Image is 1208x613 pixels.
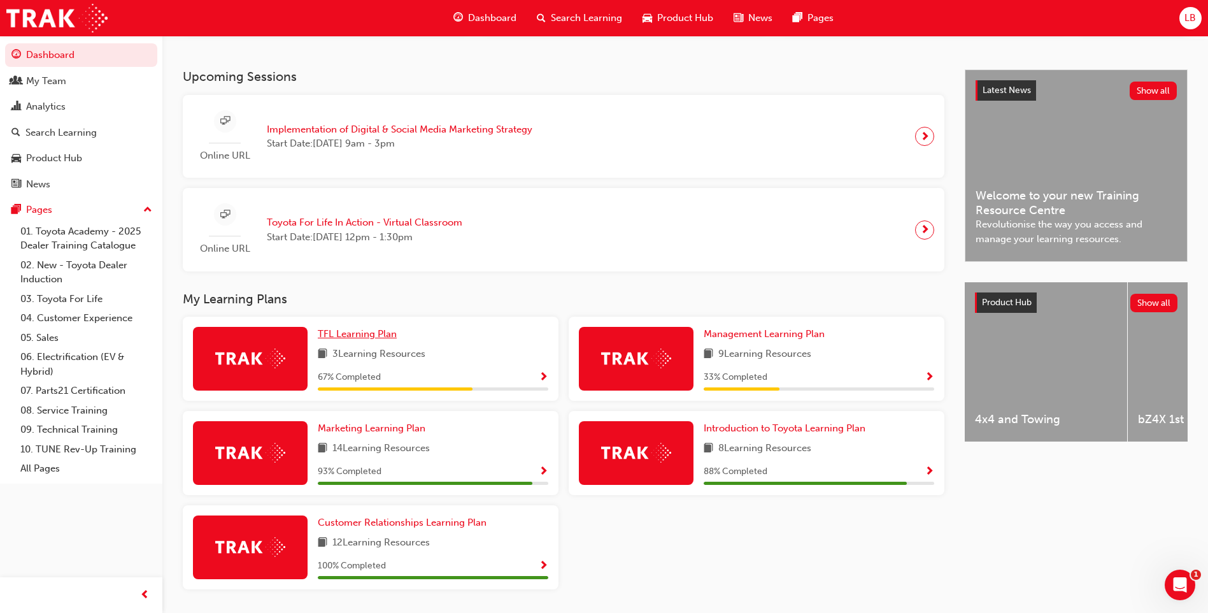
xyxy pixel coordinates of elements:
[1130,294,1178,312] button: Show all
[704,328,825,340] span: Management Learning Plan
[807,11,834,25] span: Pages
[267,215,462,230] span: Toyota For Life In Action - Virtual Classroom
[318,535,327,551] span: book-icon
[193,242,257,256] span: Online URL
[748,11,772,25] span: News
[632,5,723,31] a: car-iconProduct Hub
[1191,570,1201,580] span: 1
[220,113,230,129] span: sessionType_ONLINE_URL-icon
[5,147,157,170] a: Product Hub
[11,205,21,216] span: pages-icon
[539,372,548,384] span: Show Progress
[267,122,532,137] span: Implementation of Digital & Social Media Marketing Strategy
[11,101,21,113] span: chart-icon
[793,10,802,26] span: pages-icon
[704,421,870,436] a: Introduction to Toyota Learning Plan
[920,127,930,145] span: next-icon
[1130,82,1177,100] button: Show all
[453,10,463,26] span: guage-icon
[15,381,157,401] a: 07. Parts21 Certification
[11,50,21,61] span: guage-icon
[925,466,934,478] span: Show Progress
[11,127,20,139] span: search-icon
[318,517,487,528] span: Customer Relationships Learning Plan
[220,207,230,223] span: sessionType_ONLINE_URL-icon
[15,459,157,479] a: All Pages
[976,189,1177,217] span: Welcome to your new Training Resource Centre
[26,74,66,89] div: My Team
[25,126,97,140] div: Search Learning
[718,441,811,457] span: 8 Learning Resources
[539,561,548,572] span: Show Progress
[5,95,157,119] a: Analytics
[318,328,397,340] span: TFL Learning Plan
[537,10,546,26] span: search-icon
[5,121,157,145] a: Search Learning
[215,443,285,463] img: Trak
[704,465,767,479] span: 88 % Completed
[657,11,713,25] span: Product Hub
[15,328,157,348] a: 05. Sales
[318,441,327,457] span: book-icon
[1165,570,1195,600] iframe: Intercom live chat
[15,222,157,256] a: 01. Toyota Academy - 2025 Dealer Training Catalogue
[318,421,430,436] a: Marketing Learning Plan
[15,256,157,289] a: 02. New - Toyota Dealer Induction
[15,401,157,421] a: 08. Service Training
[15,347,157,381] a: 06. Electrification (EV & Hybrid)
[215,537,285,557] img: Trak
[15,440,157,459] a: 10. TUNE Rev-Up Training
[215,349,285,368] img: Trak
[332,535,430,551] span: 12 Learning Resources
[267,136,532,151] span: Start Date: [DATE] 9am - 3pm
[539,464,548,480] button: Show Progress
[143,202,152,219] span: up-icon
[5,43,157,67] a: Dashboard
[318,465,381,479] span: 93 % Completed
[601,349,671,368] img: Trak
[6,4,108,32] img: Trak
[5,41,157,198] button: DashboardMy TeamAnalyticsSearch LearningProduct HubNews
[975,292,1177,313] a: Product HubShow all
[920,221,930,239] span: next-icon
[704,327,830,342] a: Management Learning Plan
[982,297,1032,308] span: Product Hub
[15,308,157,328] a: 04. Customer Experience
[704,422,865,434] span: Introduction to Toyota Learning Plan
[983,85,1031,96] span: Latest News
[193,148,257,163] span: Online URL
[734,10,743,26] span: news-icon
[193,198,934,261] a: Online URLToyota For Life In Action - Virtual ClassroomStart Date:[DATE] 12pm - 1:30pm
[26,203,52,217] div: Pages
[443,5,527,31] a: guage-iconDashboard
[704,370,767,385] span: 33 % Completed
[183,69,944,84] h3: Upcoming Sessions
[332,347,425,363] span: 3 Learning Resources
[5,69,157,93] a: My Team
[704,347,713,363] span: book-icon
[15,289,157,309] a: 03. Toyota For Life
[318,516,492,530] a: Customer Relationships Learning Plan
[267,230,462,245] span: Start Date: [DATE] 12pm - 1:30pm
[26,151,82,166] div: Product Hub
[11,153,21,164] span: car-icon
[193,105,934,168] a: Online URLImplementation of Digital & Social Media Marketing StrategyStart Date:[DATE] 9am - 3pm
[5,173,157,196] a: News
[551,11,622,25] span: Search Learning
[704,441,713,457] span: book-icon
[539,558,548,574] button: Show Progress
[601,443,671,463] img: Trak
[140,588,150,603] span: prev-icon
[1184,11,1196,25] span: LB
[468,11,516,25] span: Dashboard
[527,5,632,31] a: search-iconSearch Learning
[783,5,844,31] a: pages-iconPages
[539,370,548,386] button: Show Progress
[11,179,21,191] span: news-icon
[925,372,934,384] span: Show Progress
[1179,7,1202,29] button: LB
[318,347,327,363] span: book-icon
[975,412,1117,427] span: 4x4 and Towing
[925,370,934,386] button: Show Progress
